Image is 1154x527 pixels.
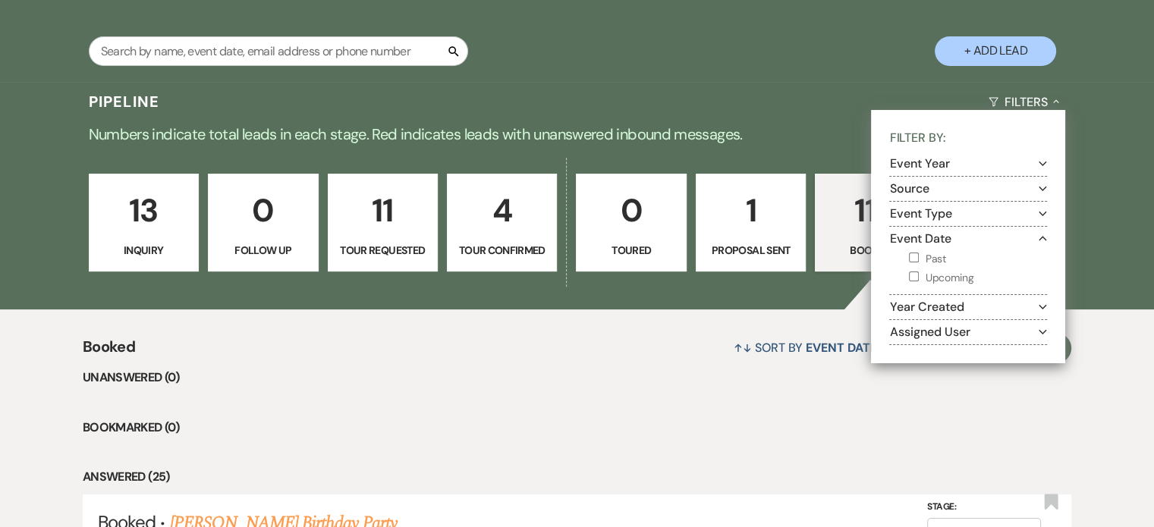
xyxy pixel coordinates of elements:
li: Answered (25) [83,467,1071,487]
a: 111Booked [815,174,925,272]
label: Stage: [927,499,1041,516]
label: Upcoming [909,268,1047,287]
a: 0Follow Up [208,174,318,272]
a: 11Tour Requested [328,174,438,272]
a: 0Toured [576,174,686,272]
button: Year Created [889,301,1047,313]
li: Unanswered (0) [83,368,1071,387]
h3: Pipeline [89,91,160,112]
p: Tour Confirmed [457,242,547,259]
p: Filter By: [889,128,1047,152]
input: Search by name, event date, email address or phone number [89,36,468,66]
span: Event Date [806,340,876,356]
p: 11 [338,185,428,236]
button: Source [889,183,1047,195]
a: 1Proposal Sent [696,174,806,272]
button: Sort By Event Date [728,328,895,368]
button: Filters [983,82,1065,122]
p: 4 [457,185,547,236]
span: Booked [83,335,135,368]
label: Past [909,249,1047,268]
p: Tour Requested [338,242,428,259]
p: Proposal Sent [706,242,796,259]
button: + Add Lead [935,36,1056,66]
p: 0 [586,185,676,236]
p: 0 [218,185,308,236]
p: Numbers indicate total leads in each stage. Red indicates leads with unanswered inbound messages. [31,122,1124,146]
p: 13 [99,185,189,236]
span: ↑↓ [734,340,752,356]
input: Past [909,253,919,262]
p: Toured [586,242,676,259]
p: 111 [825,185,915,236]
input: Upcoming [909,271,919,281]
p: Booked [825,242,915,259]
button: Event Year [889,158,1047,170]
a: 13Inquiry [89,174,199,272]
p: Inquiry [99,242,189,259]
button: Event Date [889,233,1047,245]
p: 1 [706,185,796,236]
a: 4Tour Confirmed [447,174,557,272]
p: Follow Up [218,242,308,259]
button: Event Type [889,208,1047,220]
li: Bookmarked (0) [83,418,1071,438]
button: Assigned User [889,326,1047,338]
